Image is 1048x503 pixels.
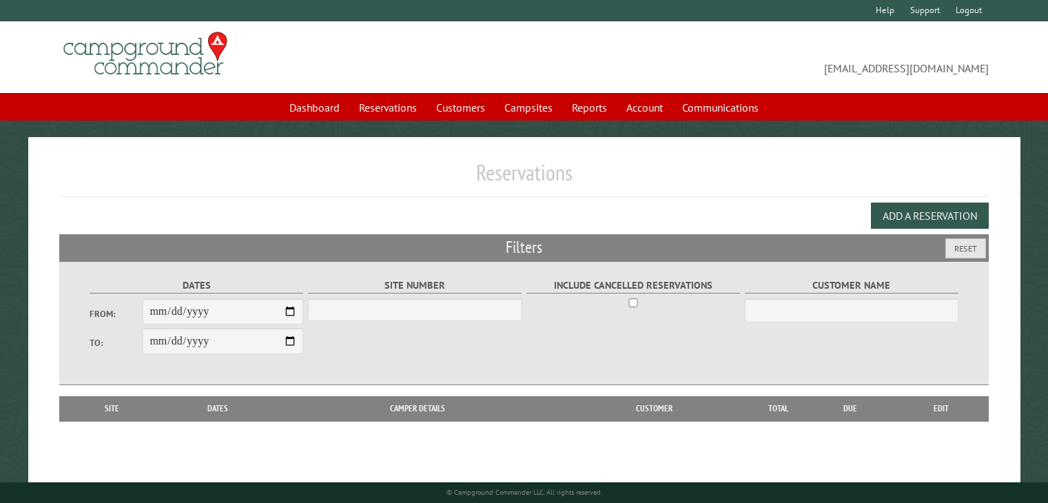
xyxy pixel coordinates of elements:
span: [EMAIL_ADDRESS][DOMAIN_NAME] [524,38,989,76]
label: From: [90,307,143,320]
label: Site Number [308,278,522,294]
button: Reset [945,238,986,258]
label: Include Cancelled Reservations [526,278,741,294]
label: Dates [90,278,304,294]
a: Reservations [351,94,425,121]
th: Customer [557,396,751,421]
small: © Campground Commander LLC. All rights reserved. [446,488,602,497]
img: Campground Commander [59,27,232,81]
a: Customers [428,94,493,121]
a: Reports [564,94,615,121]
a: Communications [674,94,767,121]
a: Dashboard [281,94,348,121]
label: Customer Name [745,278,959,294]
th: Edit [894,396,989,421]
label: To: [90,336,143,349]
a: Account [618,94,671,121]
h1: Reservations [59,159,989,197]
h2: Filters [59,234,989,260]
th: Total [751,396,806,421]
th: Due [806,396,894,421]
th: Site [66,396,158,421]
th: Camper Details [278,396,557,421]
th: Dates [158,396,278,421]
a: Campsites [496,94,561,121]
button: Add a Reservation [871,203,989,229]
